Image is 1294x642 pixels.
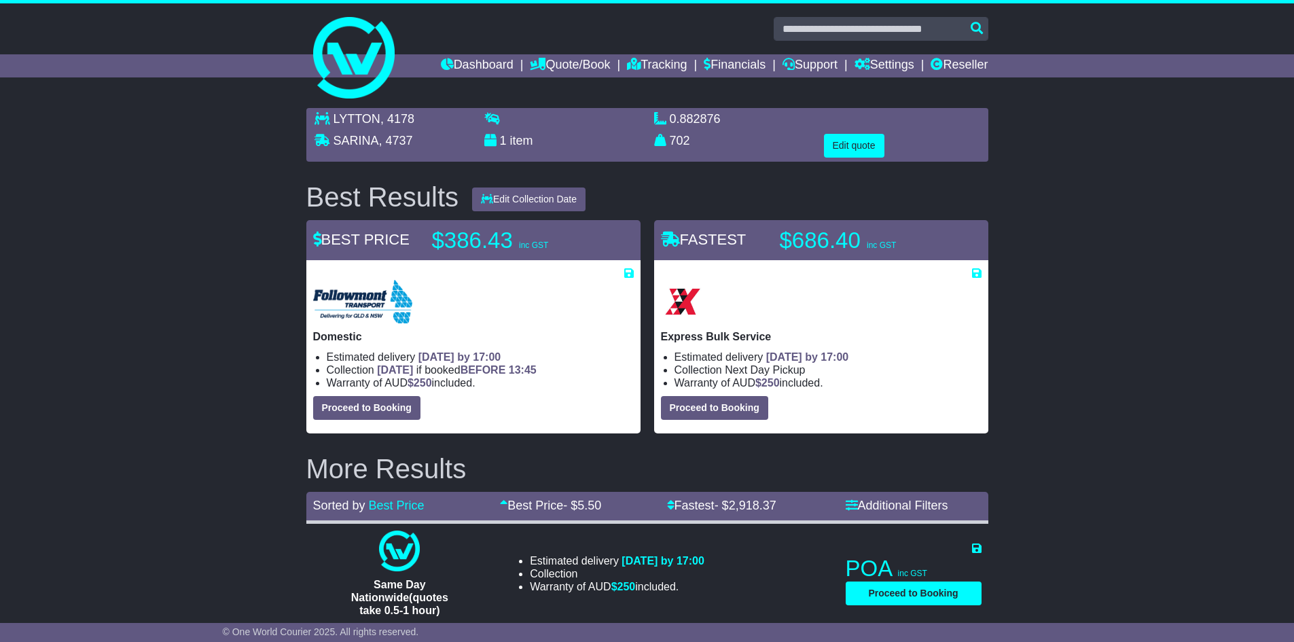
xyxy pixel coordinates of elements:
[670,112,721,126] span: 0.882876
[530,580,704,593] li: Warranty of AUD included.
[510,134,533,147] span: item
[223,626,419,637] span: © One World Courier 2025. All rights reserved.
[667,499,776,512] a: Fastest- $2,918.37
[380,112,414,126] span: , 4178
[414,377,432,389] span: 250
[306,454,988,484] h2: More Results
[846,582,982,605] button: Proceed to Booking
[761,377,780,389] span: 250
[418,351,501,363] span: [DATE] by 17:00
[313,280,412,323] img: Followmont Transport: Domestic
[408,377,432,389] span: $
[509,364,537,376] span: 13:45
[379,134,413,147] span: , 4737
[500,499,601,512] a: Best Price- $5.50
[327,363,634,376] li: Collection
[313,396,420,420] button: Proceed to Booking
[670,134,690,147] span: 702
[327,351,634,363] li: Estimated delivery
[661,280,704,323] img: Border Express: Express Bulk Service
[755,377,780,389] span: $
[351,579,448,616] span: Same Day Nationwide(quotes take 0.5-1 hour)
[898,569,927,578] span: inc GST
[313,499,365,512] span: Sorted by
[334,112,380,126] span: LYTTON
[846,499,948,512] a: Additional Filters
[530,554,704,567] li: Estimated delivery
[824,134,884,158] button: Edit quote
[461,364,506,376] span: BEFORE
[766,351,849,363] span: [DATE] by 17:00
[379,531,420,571] img: One World Courier: Same Day Nationwide(quotes take 0.5-1 hour)
[611,581,636,592] span: $
[472,188,586,211] button: Edit Collection Date
[622,555,704,567] span: [DATE] by 17:00
[725,364,805,376] span: Next Day Pickup
[855,54,914,77] a: Settings
[729,499,776,512] span: 2,918.37
[377,364,536,376] span: if booked
[675,363,982,376] li: Collection
[704,54,766,77] a: Financials
[530,54,610,77] a: Quote/Book
[300,182,466,212] div: Best Results
[780,227,950,254] p: $686.40
[661,330,982,343] p: Express Bulk Service
[519,240,548,250] span: inc GST
[500,134,507,147] span: 1
[313,231,410,248] span: BEST PRICE
[783,54,838,77] a: Support
[432,227,602,254] p: $386.43
[867,240,896,250] span: inc GST
[530,567,704,580] li: Collection
[334,134,379,147] span: SARINA
[369,499,425,512] a: Best Price
[617,581,636,592] span: 250
[577,499,601,512] span: 5.50
[627,54,687,77] a: Tracking
[715,499,776,512] span: - $
[313,330,634,343] p: Domestic
[661,231,747,248] span: FASTEST
[846,555,982,582] p: POA
[377,364,413,376] span: [DATE]
[563,499,601,512] span: - $
[931,54,988,77] a: Reseller
[661,396,768,420] button: Proceed to Booking
[675,376,982,389] li: Warranty of AUD included.
[441,54,514,77] a: Dashboard
[675,351,982,363] li: Estimated delivery
[327,376,634,389] li: Warranty of AUD included.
